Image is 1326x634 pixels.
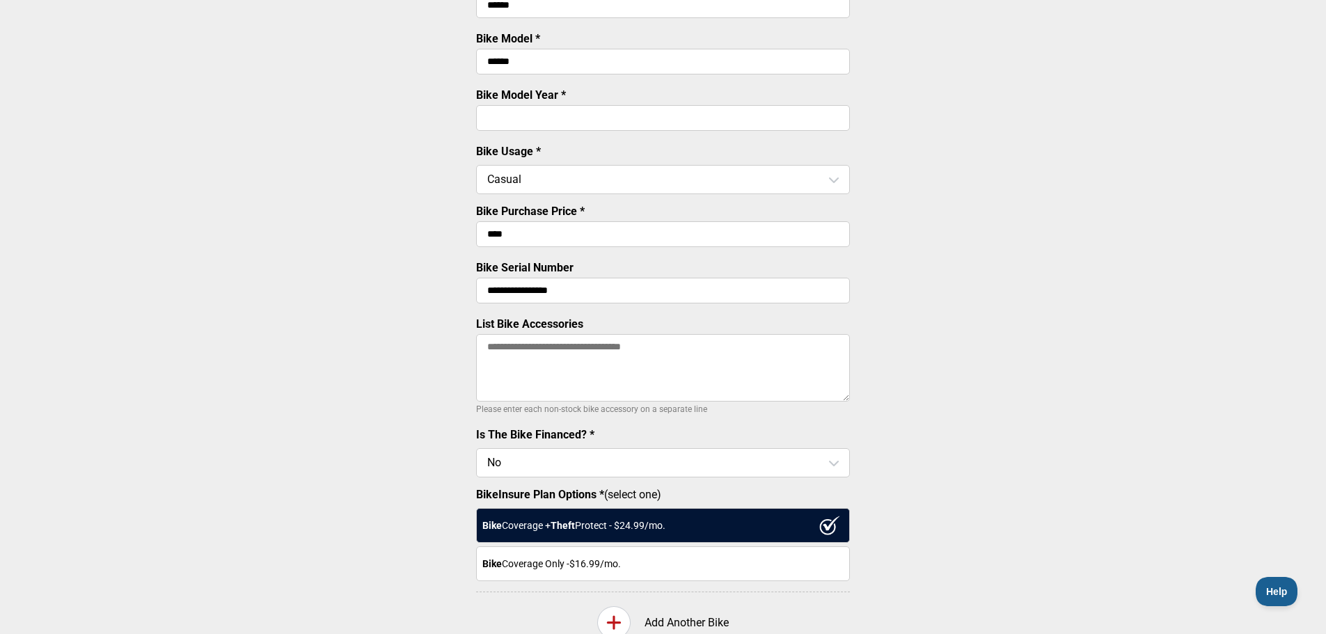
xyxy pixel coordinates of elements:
[476,488,850,501] label: (select one)
[476,428,594,441] label: Is The Bike Financed? *
[476,546,850,581] div: Coverage Only - $16.99 /mo.
[819,516,840,535] img: ux1sgP1Haf775SAghJI38DyDlYP+32lKFAAAAAElFTkSuQmCC
[476,508,850,543] div: Coverage + Protect - $ 24.99 /mo.
[476,401,850,418] p: Please enter each non-stock bike accessory on a separate line
[482,558,502,569] strong: Bike
[476,88,566,102] label: Bike Model Year *
[1256,577,1298,606] iframe: Toggle Customer Support
[476,261,574,274] label: Bike Serial Number
[476,488,604,501] strong: BikeInsure Plan Options *
[476,317,583,331] label: List Bike Accessories
[476,205,585,218] label: Bike Purchase Price *
[551,520,575,531] strong: Theft
[476,145,541,158] label: Bike Usage *
[476,32,540,45] label: Bike Model *
[482,520,502,531] strong: Bike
